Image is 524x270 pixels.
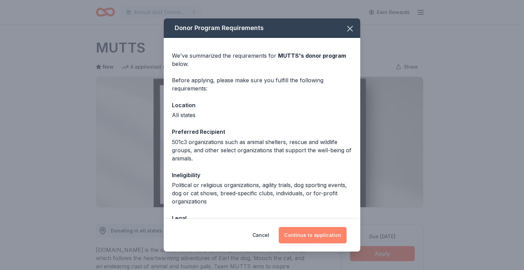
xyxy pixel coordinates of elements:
div: Donor Program Requirements [164,18,360,38]
div: Before applying, please make sure you fulfill the following requirements: [172,76,352,93]
span: MUTTS 's donor program [278,52,346,59]
div: We've summarized the requirements for below. [172,52,352,68]
div: 501c3 organizations such as animal shelters, rescue and wildlife groups, and other select organiz... [172,138,352,162]
div: All states [172,111,352,119]
button: Continue to application [279,227,347,243]
div: Political or religious organizations, agility trials, dog sporting events, dog or cat shows, bree... [172,181,352,205]
div: Preferred Recipient [172,127,352,136]
div: Ineligibility [172,171,352,180]
div: Location [172,101,352,110]
button: Cancel [252,227,269,243]
div: Legal [172,214,352,223]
